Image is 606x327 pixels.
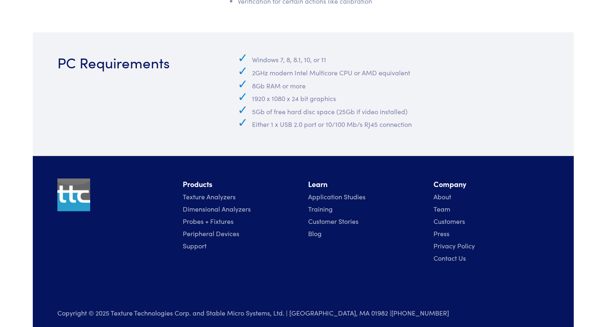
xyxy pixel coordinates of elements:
[434,204,450,213] a: Team
[57,52,215,72] h3: PC Requirements
[434,253,466,262] a: Contact Us
[308,204,333,213] a: Training
[238,52,549,65] li: Windows 7, 8, 8.1, 10, or 11
[238,78,549,91] li: 8Gb RAM or more
[238,104,549,117] li: 5Gb of free hard disc space (25Gb if video installed)
[183,192,236,201] a: Texture Analyzers
[183,229,239,238] a: Peripheral Devices
[434,178,549,190] li: Company
[308,216,359,226] a: Customer Stories
[183,216,234,226] a: Probes + Fixtures
[308,178,424,190] li: Learn
[308,192,365,201] a: Application Studies
[57,307,465,318] p: Copyright © 2025 Texture Technologies Corp. and Stable Micro Systems, Ltd. | [GEOGRAPHIC_DATA], M...
[57,178,90,211] img: ttc_logo_1x1_v1.0.png
[238,91,549,104] li: 1920 x 1080 x 24 bit graphics
[434,229,449,238] a: Press
[434,216,465,226] a: Customers
[183,241,207,250] a: Support
[183,178,298,190] li: Products
[391,308,449,317] a: [PHONE_NUMBER]
[308,229,322,238] a: Blog
[183,204,251,213] a: Dimensional Analyzers
[238,65,549,78] li: 2GHz modern Intel Multicore CPU or AMD equivalent
[238,117,549,130] li: Either 1 x USB 2.0 port or 10/100 Mb/s RJ45 connection
[434,241,475,250] a: Privacy Policy
[434,192,451,201] a: About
